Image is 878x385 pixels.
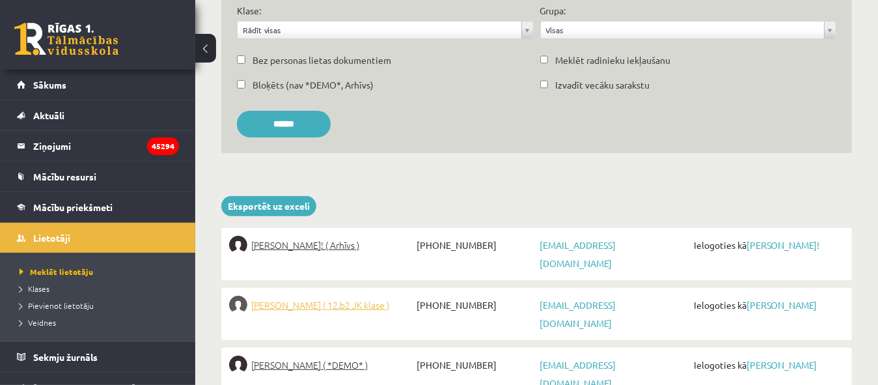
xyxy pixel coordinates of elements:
[20,283,182,294] a: Klases
[20,317,182,328] a: Veidnes
[20,300,182,311] a: Pievienot lietotāju
[17,162,179,192] a: Mācību resursi
[33,232,70,244] span: Lietotāji
[33,131,179,161] legend: Ziņojumi
[229,296,247,314] img: Harijs Ķelpiņš
[33,171,96,182] span: Mācību resursi
[540,4,566,18] label: Grupa:
[17,100,179,130] a: Aktuāli
[17,342,179,372] a: Sekmju žurnāls
[251,356,368,374] span: [PERSON_NAME] ( *DEMO* )
[229,236,247,254] img: Georgs Barinovs!
[229,356,414,374] a: [PERSON_NAME] ( *DEMO* )
[20,283,49,294] span: Klases
[17,192,179,222] a: Mācību priekšmeti
[20,266,93,277] span: Meklēt lietotāju
[229,236,414,254] a: [PERSON_NAME]! ( Arhīvs )
[20,317,56,328] span: Veidnes
[14,23,118,55] a: Rīgas 1. Tālmācības vidusskola
[251,236,359,254] span: [PERSON_NAME]! ( Arhīvs )
[414,236,537,254] span: [PHONE_NUMBER]
[540,239,616,269] a: [EMAIL_ADDRESS][DOMAIN_NAME]
[33,351,98,363] span: Sekmju žurnāls
[546,21,819,38] span: Visas
[747,299,817,311] a: [PERSON_NAME]
[33,109,64,121] span: Aktuāli
[747,239,820,251] a: [PERSON_NAME]!
[229,356,247,374] img: Elīna Lukjanoviča
[747,359,817,371] a: [PERSON_NAME]
[238,21,533,38] a: Rādīt visas
[221,196,316,216] a: Eksportēt uz exceli
[253,53,391,67] label: Bez personas lietas dokumentiem
[33,201,113,213] span: Mācību priekšmeti
[555,53,670,67] label: Meklēt radinieku iekļaušanu
[691,356,844,374] span: Ielogoties kā
[20,266,182,278] a: Meklēt lietotāju
[414,356,537,374] span: [PHONE_NUMBER]
[555,78,650,92] label: Izvadīt vecāku sarakstu
[691,296,844,314] span: Ielogoties kā
[17,70,179,100] a: Sākums
[251,296,389,314] span: [PERSON_NAME] ( 12.b2 JK klase )
[147,137,179,155] i: 45294
[229,296,414,314] a: [PERSON_NAME] ( 12.b2 JK klase )
[17,223,179,253] a: Lietotāji
[414,296,537,314] span: [PHONE_NUMBER]
[17,131,179,161] a: Ziņojumi45294
[33,79,66,91] span: Sākums
[691,236,844,254] span: Ielogoties kā
[243,21,516,38] span: Rādīt visas
[540,299,616,329] a: [EMAIL_ADDRESS][DOMAIN_NAME]
[541,21,836,38] a: Visas
[20,300,94,311] span: Pievienot lietotāju
[253,78,374,92] label: Bloķēts (nav *DEMO*, Arhīvs)
[237,4,261,18] label: Klase:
